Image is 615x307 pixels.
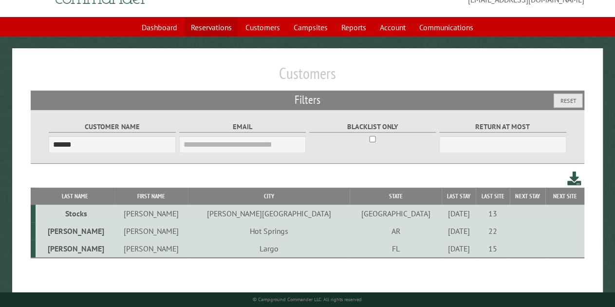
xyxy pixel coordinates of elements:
[350,240,441,258] td: FL
[188,188,350,205] th: City
[309,121,436,133] label: Blacklist only
[36,222,114,240] td: [PERSON_NAME]
[114,188,188,205] th: First Name
[476,240,509,258] td: 15
[335,18,372,37] a: Reports
[443,244,474,253] div: [DATE]
[476,222,509,240] td: 22
[36,188,114,205] th: Last Name
[374,18,411,37] a: Account
[188,240,350,258] td: Largo
[350,222,441,240] td: AR
[253,296,363,303] small: © Campground Commander LLC. All rights reserved.
[554,94,582,108] button: Reset
[179,121,306,133] label: Email
[510,188,545,205] th: Next Stay
[567,170,581,188] a: Download this customer list (.csv)
[31,91,584,109] h2: Filters
[476,205,509,222] td: 13
[413,18,479,37] a: Communications
[439,121,566,133] label: Return at most
[188,205,350,222] td: [PERSON_NAME][GEOGRAPHIC_DATA]
[350,188,441,205] th: State
[442,188,476,205] th: Last Stay
[545,188,584,205] th: Next Site
[31,64,584,91] h1: Customers
[188,222,350,240] td: Hot Springs
[114,205,188,222] td: [PERSON_NAME]
[476,188,509,205] th: Last Site
[443,226,474,236] div: [DATE]
[240,18,286,37] a: Customers
[36,205,114,222] td: Stocks
[114,222,188,240] td: [PERSON_NAME]
[49,121,176,133] label: Customer Name
[36,240,114,258] td: [PERSON_NAME]
[185,18,238,37] a: Reservations
[136,18,183,37] a: Dashboard
[443,209,474,218] div: [DATE]
[350,205,441,222] td: [GEOGRAPHIC_DATA]
[114,240,188,258] td: [PERSON_NAME]
[288,18,334,37] a: Campsites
